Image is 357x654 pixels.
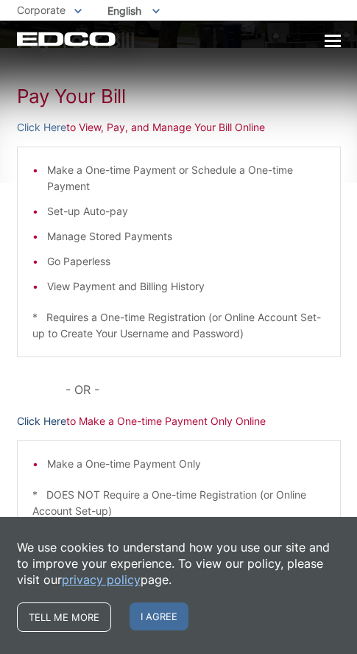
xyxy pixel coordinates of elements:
[62,572,141,588] a: privacy policy
[17,32,116,46] a: EDCD logo. Return to the homepage.
[17,29,341,52] h1: Pay Your Bill
[32,487,325,519] p: * DOES NOT Require a One-time Registration (or Online Account Set-up)
[47,456,325,472] li: Make a One-time Payment Only
[17,85,341,108] h1: Pay Your Bill
[47,162,325,194] li: Make a One-time Payment or Schedule a One-time Payment
[66,379,341,400] p: - OR -
[17,119,66,136] a: Click Here
[32,309,325,342] p: * Requires a One-time Registration (or Online Account Set-up to Create Your Username and Password)
[47,228,325,245] li: Manage Stored Payments
[17,4,66,16] span: Corporate
[17,602,111,632] a: Tell me more
[17,413,66,429] a: Click Here
[17,413,341,429] p: to Make a One-time Payment Only Online
[47,253,325,270] li: Go Paperless
[17,119,341,136] p: to View, Pay, and Manage Your Bill Online
[130,602,188,630] span: I agree
[17,539,341,588] p: We use cookies to understand how you use our site and to improve your experience. To view our pol...
[47,278,325,295] li: View Payment and Billing History
[47,203,325,219] li: Set-up Auto-pay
